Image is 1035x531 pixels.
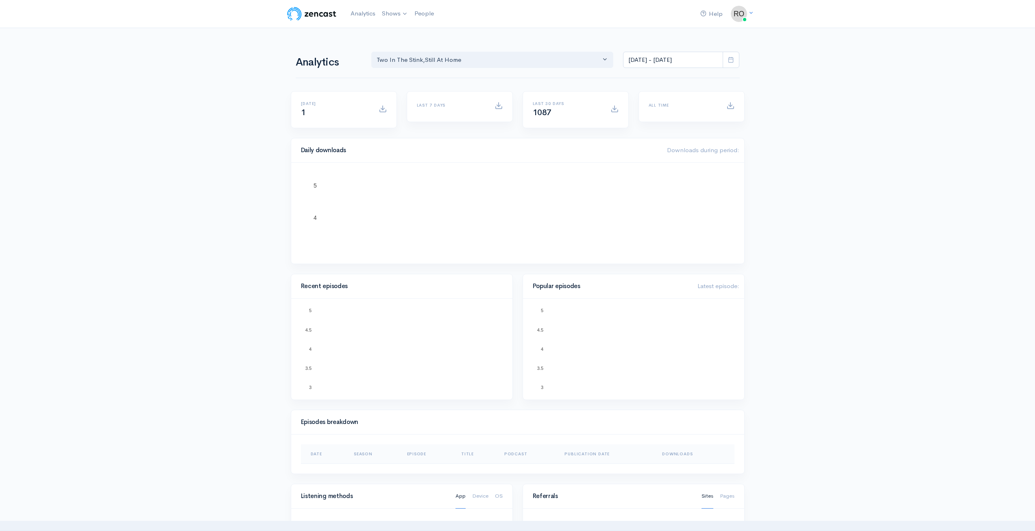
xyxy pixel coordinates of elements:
[301,493,446,500] h4: Listening methods
[472,484,488,509] a: Device
[309,347,311,352] text: 4
[558,444,656,464] th: Publication Date
[305,327,311,332] text: 4.5
[731,6,747,22] img: ...
[377,55,601,65] div: Two In The Stink , Still At Home
[411,5,437,22] a: People
[702,484,713,509] a: Sites
[296,57,362,68] h1: Analytics
[301,147,657,154] h4: Daily downloads
[347,444,401,464] th: Season
[533,283,688,290] h4: Popular episodes
[301,173,735,254] svg: A chart.
[309,308,311,313] text: 5
[301,283,498,290] h4: Recent episodes
[305,366,311,371] text: 3.5
[533,493,692,500] h4: Referrals
[667,146,739,154] span: Downloads during period:
[495,484,503,509] a: OS
[371,52,614,68] button: Two In The Stink, Still At Home
[314,214,317,221] text: 4
[401,444,455,464] th: Episode
[649,103,717,107] h6: All time
[656,444,734,464] th: Downloads
[540,347,543,352] text: 4
[697,5,726,23] a: Help
[301,107,306,118] span: 1
[697,282,739,290] span: Latest episode:
[301,101,369,106] h6: [DATE]
[533,107,551,118] span: 1087
[537,327,543,332] text: 4.5
[347,5,379,22] a: Analytics
[379,5,411,23] a: Shows
[623,52,723,68] input: analytics date range selector
[455,484,466,509] a: App
[537,366,543,371] text: 3.5
[286,6,338,22] img: ZenCast Logo
[540,308,543,313] text: 5
[540,385,543,390] text: 3
[455,444,498,464] th: Title
[301,419,730,426] h4: Episodes breakdown
[498,444,558,464] th: Podcast
[301,444,347,464] th: Date
[309,385,311,390] text: 3
[314,182,317,189] text: 5
[301,308,503,390] svg: A chart.
[533,101,601,106] h6: Last 30 days
[417,103,485,107] h6: Last 7 days
[533,308,735,390] svg: A chart.
[720,484,734,509] a: Pages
